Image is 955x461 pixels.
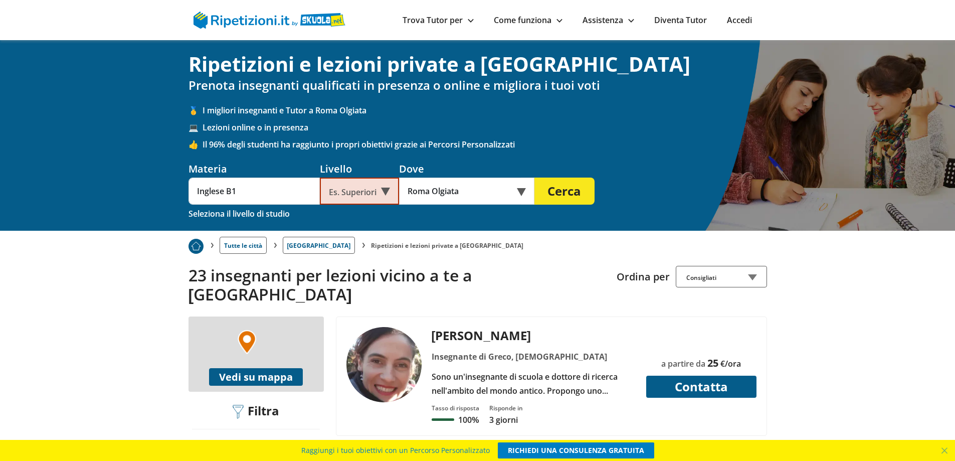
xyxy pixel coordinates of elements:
img: Marker [238,330,256,354]
div: Dove [399,162,534,176]
a: [GEOGRAPHIC_DATA] [283,237,355,254]
label: Ordina per [617,270,670,283]
img: logo Skuola.net | Ripetizioni.it [194,12,345,29]
h2: 23 insegnanti per lezioni vicino a te a [GEOGRAPHIC_DATA] [188,266,609,304]
span: I migliori insegnanti e Tutor a Roma Olgiata [203,105,767,116]
a: Accedi [727,15,752,26]
button: Vedi su mappa [209,368,303,386]
div: Risponde in [489,404,523,412]
div: Livello [320,162,399,176]
a: Diventa Tutor [654,15,707,26]
a: Come funziona [494,15,562,26]
div: Sono un'insegnante di scuola e dottore di ricerca nell'ambito del mondo antico. Propongo uno spor... [428,370,640,398]
p: 3 giorni [489,414,523,425]
button: Contatta [646,376,756,398]
div: Insegnante di Greco, [DEMOGRAPHIC_DATA] [428,350,640,364]
p: 100% [458,414,479,425]
div: [PERSON_NAME] [428,327,640,344]
input: Es. Indirizzo o CAP [399,178,521,205]
span: 💻 [188,122,203,133]
div: Filtra [229,404,283,419]
h1: Ripetizioni e lezioni private a [GEOGRAPHIC_DATA] [188,52,767,76]
span: 👍 [188,139,203,150]
h2: Prenota insegnanti qualificati in presenza o online e migliora i tuoi voti [188,78,767,93]
div: Seleziona il livello di studio [188,207,290,221]
span: 25 [707,356,718,370]
div: Es. Superiori [320,178,399,205]
span: 🥇 [188,105,203,116]
span: €/ora [720,358,741,369]
div: Consigliati [676,266,767,287]
img: Piu prenotato [188,239,204,254]
div: Tasso di risposta [432,404,479,412]
li: Ripetizioni e lezioni private a [GEOGRAPHIC_DATA] [371,241,523,250]
button: Cerca [534,178,595,205]
span: Raggiungi i tuoi obiettivi con un Percorso Personalizzato [301,442,490,458]
img: Filtra filtri mobile [233,405,244,419]
div: Materia [188,162,320,176]
a: Assistenza [583,15,634,26]
a: logo Skuola.net | Ripetizioni.it [194,14,345,25]
a: Tutte le città [220,237,267,254]
nav: breadcrumb d-none d-tablet-block [188,231,767,254]
input: Es. Matematica [188,178,320,205]
a: RICHIEDI UNA CONSULENZA GRATUITA [498,442,654,458]
img: tutor a roma - Valeria [346,327,422,402]
span: Il 96% degli studenti ha raggiunto i propri obiettivi grazie ai Percorsi Personalizzati [203,139,767,150]
span: a partire da [661,358,705,369]
span: Lezioni online o in presenza [203,122,767,133]
a: Trova Tutor per [403,15,474,26]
